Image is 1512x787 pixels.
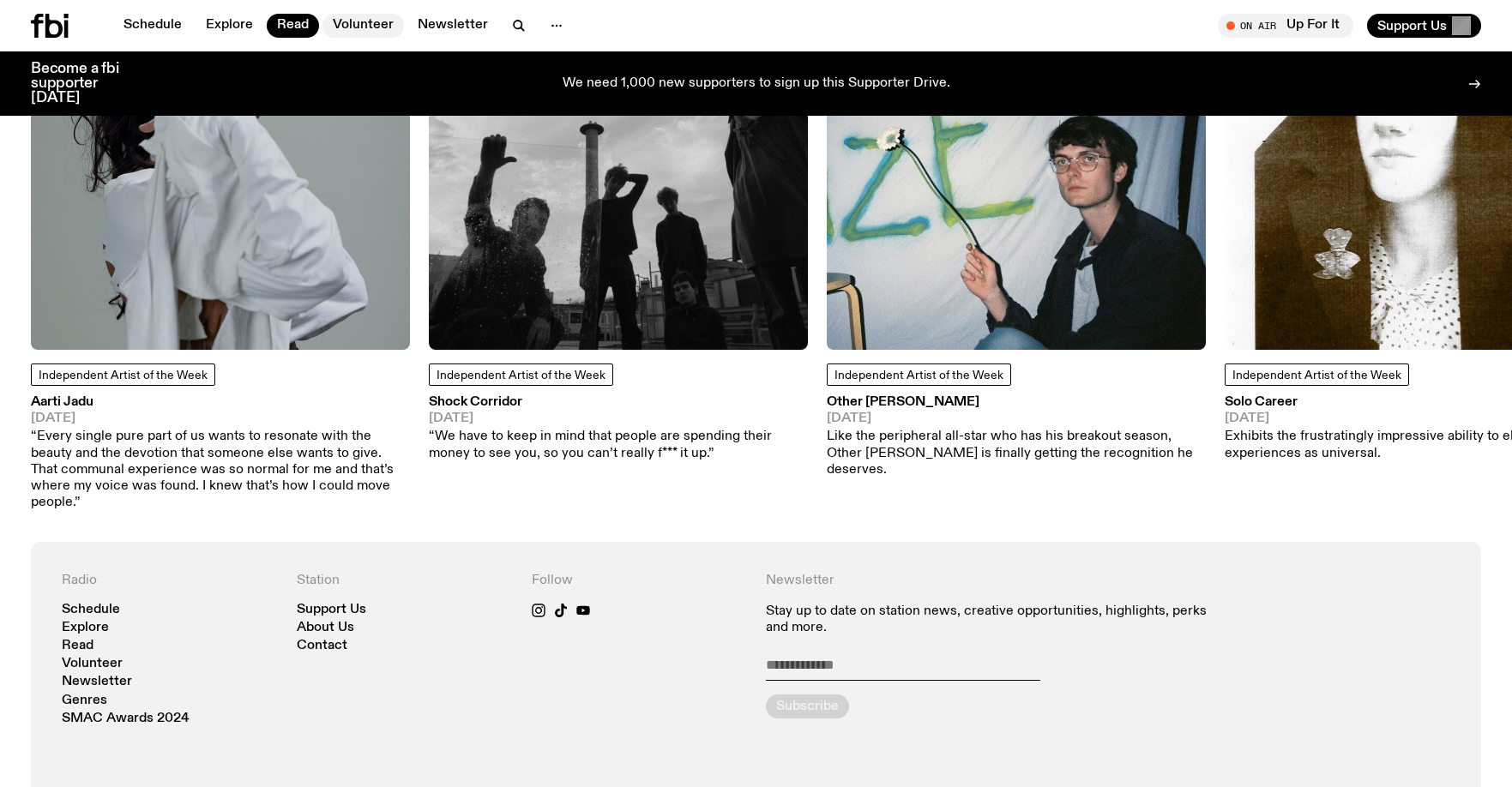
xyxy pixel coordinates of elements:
[429,396,808,409] h3: Shock Corridor
[827,396,1206,478] a: Other [PERSON_NAME][DATE]Like the peripheral all-star who has his breakout season, Other [PERSON_...
[297,622,354,634] a: About Us
[297,573,511,589] h4: Station
[31,363,215,386] a: Independent Artist of the Week
[62,604,120,616] a: Schedule
[1377,18,1447,33] span: Support Us
[62,573,276,589] h4: Radio
[62,658,123,670] a: Volunteer
[532,573,746,589] h4: Follow
[1225,363,1409,386] a: Independent Artist of the Week
[407,14,498,38] a: Newsletter
[31,62,141,105] h3: Become a fbi supporter [DATE]
[62,640,93,652] a: Read
[766,694,849,718] button: Subscribe
[196,14,263,38] a: Explore
[429,396,808,462] a: Shock Corridor[DATE]“We have to keep in mind that people are spending their money to see you, so ...
[39,369,208,381] span: Independent Artist of the Week
[827,363,1011,386] a: Independent Artist of the Week
[834,369,1003,381] span: Independent Artist of the Week
[766,604,1215,636] p: Stay up to date on station news, creative opportunities, highlights, perks and more.
[31,396,410,409] h3: Aarti Jadu
[1232,369,1401,381] span: Independent Artist of the Week
[563,76,950,92] p: We need 1,000 new supporters to sign up this Supporter Drive.
[297,604,366,616] a: Support Us
[766,573,1215,589] h4: Newsletter
[62,676,132,688] a: Newsletter
[31,429,410,511] p: “Every single pure part of us wants to resonate with the beauty and the devotion that someone els...
[827,429,1206,478] p: Like the peripheral all-star who has his breakout season, Other [PERSON_NAME] is finally getting ...
[62,712,190,725] a: SMAC Awards 2024
[429,429,808,461] p: “We have to keep in mind that people are spending their money to see you, so you can’t really f**...
[322,14,404,38] a: Volunteer
[267,14,319,38] a: Read
[297,640,347,652] a: Contact
[31,412,410,425] span: [DATE]
[827,412,1206,425] span: [DATE]
[113,14,192,38] a: Schedule
[1218,14,1353,38] button: On AirUp For It
[62,622,109,634] a: Explore
[1367,14,1481,38] button: Support Us
[429,412,808,425] span: [DATE]
[429,363,613,386] a: Independent Artist of the Week
[827,396,1206,409] h3: Other [PERSON_NAME]
[437,369,605,381] span: Independent Artist of the Week
[62,694,107,707] a: Genres
[31,396,410,511] a: Aarti Jadu[DATE]“Every single pure part of us wants to resonate with the beauty and the devotion ...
